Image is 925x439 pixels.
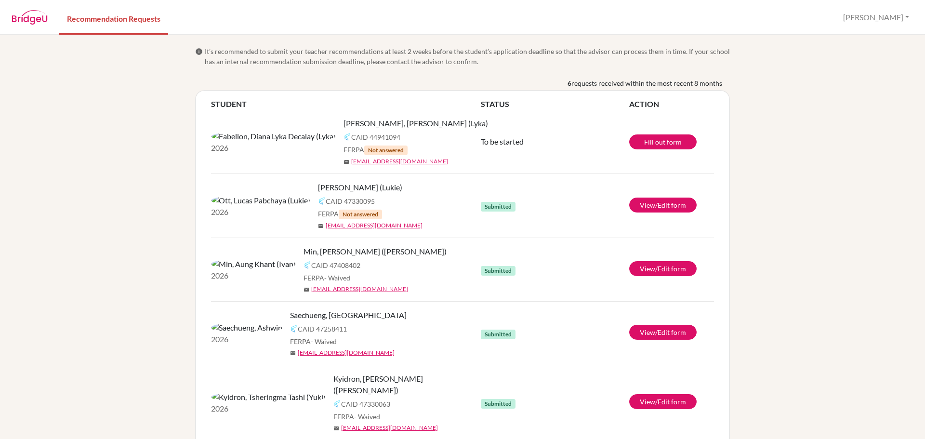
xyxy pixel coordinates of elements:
[481,202,515,212] span: Submitted
[344,159,349,165] span: mail
[211,131,336,142] img: Fabellon, Diana Lyka Decalay (Lyka)
[629,261,697,276] a: View/Edit form
[211,391,326,403] img: Kyidron, Tsheringma Tashi (Yuki)
[211,403,326,414] p: 2026
[318,197,326,205] img: Common App logo
[629,394,697,409] a: View/Edit form
[304,287,309,293] span: mail
[341,399,390,409] span: CAID 47330063
[290,350,296,356] span: mail
[339,210,382,219] span: Not answered
[333,373,488,396] span: Kyidron, [PERSON_NAME] ([PERSON_NAME])
[12,10,48,25] img: BridgeU logo
[304,273,350,283] span: FERPA
[629,134,697,149] a: Fill out form
[568,78,571,88] b: 6
[571,78,722,88] span: requests received within the most recent 8 months
[344,118,488,129] span: [PERSON_NAME], [PERSON_NAME] (Lyka)
[211,195,310,206] img: Ott, Lucas Pabchaya (Lukie)
[311,285,408,293] a: [EMAIL_ADDRESS][DOMAIN_NAME]
[59,1,168,35] a: Recommendation Requests
[211,206,310,218] p: 2026
[333,426,339,431] span: mail
[324,274,350,282] span: - Waived
[481,330,515,339] span: Submitted
[211,322,282,333] img: Saechueng, Ashwin
[304,246,447,257] span: Min, [PERSON_NAME] ([PERSON_NAME])
[318,182,402,193] span: [PERSON_NAME] (Lukie)
[344,145,408,155] span: FERPA
[311,337,337,346] span: - Waived
[344,133,351,141] img: Common App logo
[290,325,298,333] img: Common App logo
[333,412,380,422] span: FERPA
[354,412,380,421] span: - Waived
[311,260,360,270] span: CAID 47408402
[290,336,337,346] span: FERPA
[481,98,629,110] th: STATUS
[298,348,395,357] a: [EMAIL_ADDRESS][DOMAIN_NAME]
[211,98,481,110] th: STUDENT
[318,209,382,219] span: FERPA
[333,400,341,408] img: Common App logo
[211,258,296,270] img: Min, Aung Khant (Ivan)
[195,48,203,55] span: info
[351,132,400,142] span: CAID 44941094
[304,261,311,269] img: Common App logo
[326,196,375,206] span: CAID 47330095
[839,8,913,27] button: [PERSON_NAME]
[629,98,714,110] th: ACTION
[629,198,697,213] a: View/Edit form
[364,146,408,155] span: Not answered
[318,223,324,229] span: mail
[205,46,730,67] span: It’s recommended to submit your teacher recommendations at least 2 weeks before the student’s app...
[481,399,515,409] span: Submitted
[211,142,336,154] p: 2026
[326,221,423,230] a: [EMAIL_ADDRESS][DOMAIN_NAME]
[341,424,438,432] a: [EMAIL_ADDRESS][DOMAIN_NAME]
[481,266,515,276] span: Submitted
[481,137,524,146] span: To be started
[629,325,697,340] a: View/Edit form
[211,270,296,281] p: 2026
[290,309,407,321] span: Saechueng, [GEOGRAPHIC_DATA]
[351,157,448,166] a: [EMAIL_ADDRESS][DOMAIN_NAME]
[298,324,347,334] span: CAID 47258411
[211,333,282,345] p: 2026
